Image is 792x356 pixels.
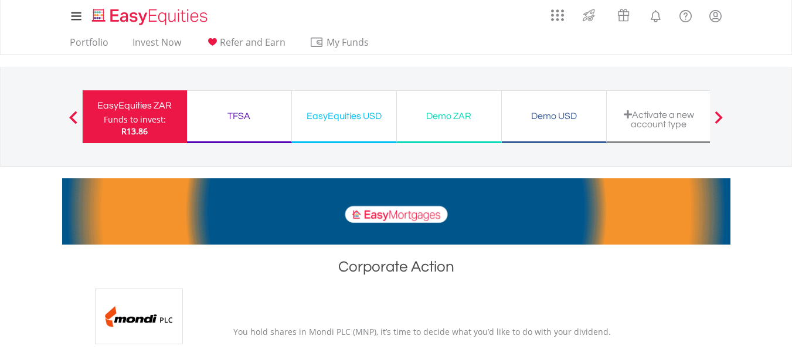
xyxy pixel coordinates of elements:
[614,110,704,129] div: Activate a new account type
[62,178,730,245] img: EasyMortage Promotion Banner
[128,36,186,55] a: Invest Now
[233,326,611,337] span: You hold shares in Mondi PLC (MNP), it’s time to decide what you’d like to do with your dividend.
[543,3,572,22] a: AppsGrid
[194,108,284,124] div: TFSA
[62,256,730,283] h1: Corporate Action
[220,36,285,49] span: Refer and Earn
[579,6,599,25] img: thrive-v2.svg
[551,9,564,22] img: grid-menu-icon.svg
[104,114,166,126] div: Funds to invest:
[65,36,113,55] a: Portfolio
[90,97,180,114] div: EasyEquities ZAR
[701,3,730,29] a: My Profile
[310,35,386,50] span: My Funds
[299,108,389,124] div: EasyEquities USD
[641,3,671,26] a: Notifications
[614,6,633,25] img: vouchers-v2.svg
[509,108,599,124] div: Demo USD
[95,289,183,344] img: EQU.ZA.MNP.png
[121,126,148,137] span: R13.86
[606,3,641,25] a: Vouchers
[87,3,212,26] a: Home page
[200,36,290,55] a: Refer and Earn
[671,3,701,26] a: FAQ's and Support
[404,108,494,124] div: Demo ZAR
[90,7,212,26] img: EasyEquities_Logo.png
